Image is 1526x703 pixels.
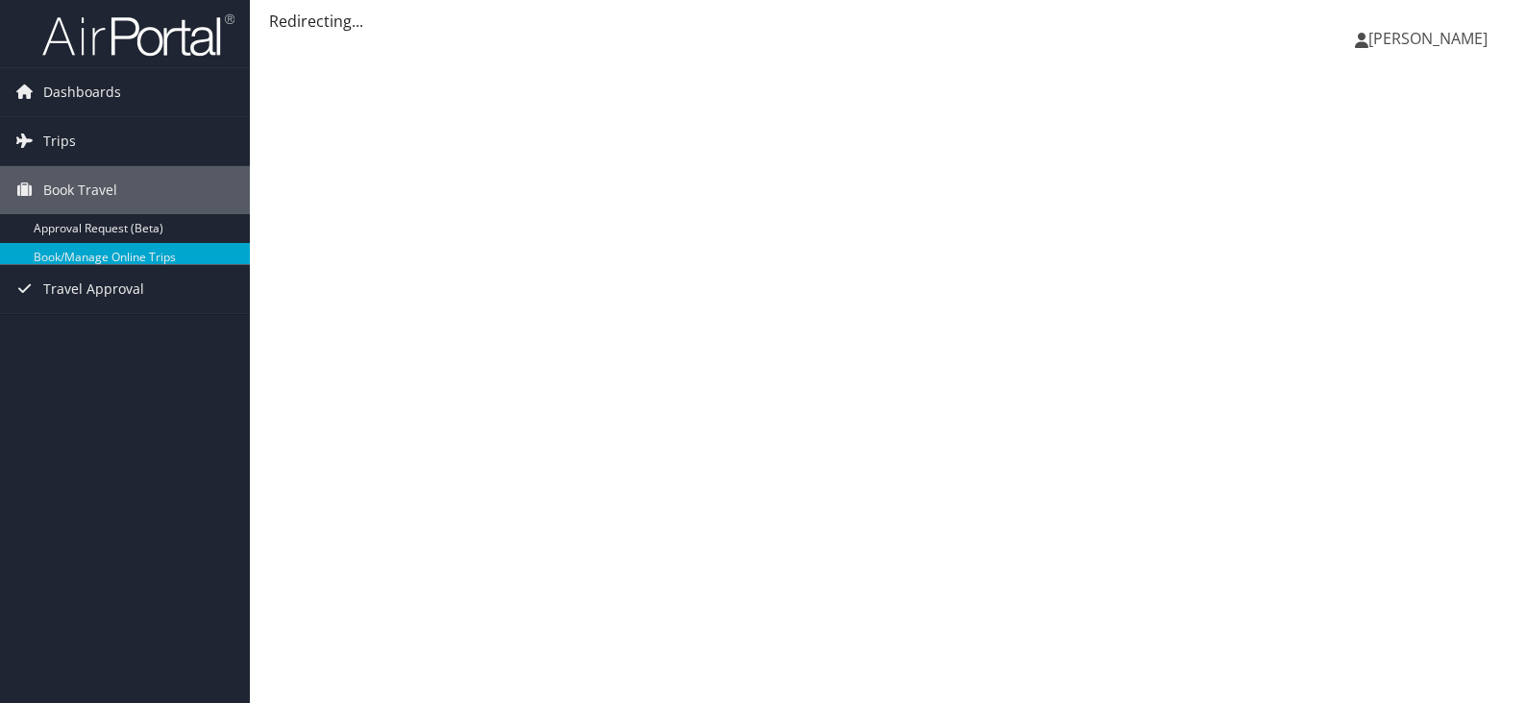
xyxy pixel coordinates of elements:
[43,117,76,165] span: Trips
[269,10,1507,33] div: Redirecting...
[43,68,121,116] span: Dashboards
[43,265,144,313] span: Travel Approval
[1368,28,1488,49] span: [PERSON_NAME]
[43,166,117,214] span: Book Travel
[42,12,234,58] img: airportal-logo.png
[1355,10,1507,67] a: [PERSON_NAME]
